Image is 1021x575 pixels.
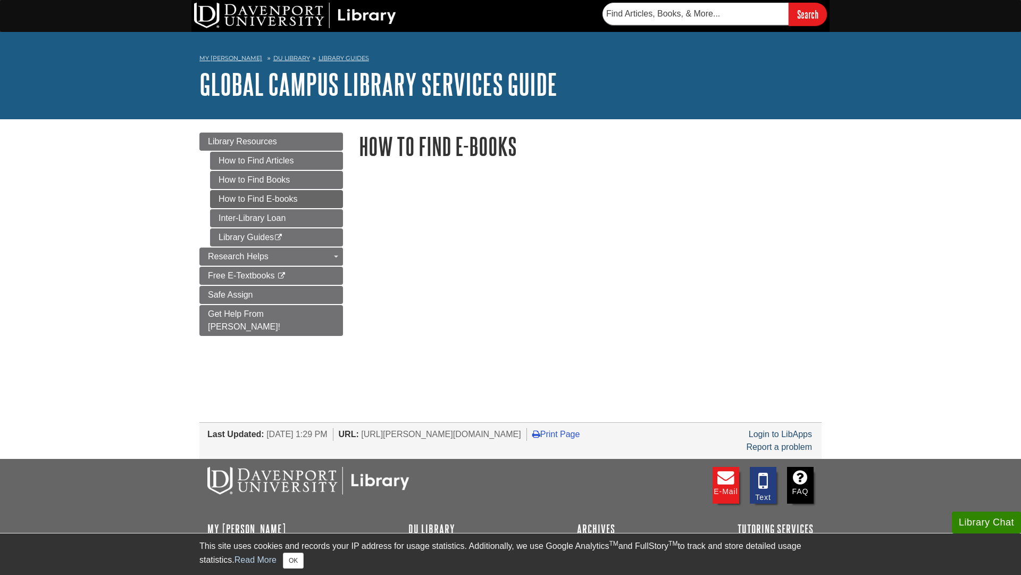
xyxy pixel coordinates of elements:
[273,54,310,62] a: DU Library
[199,305,343,336] a: Get Help From [PERSON_NAME]!
[208,271,274,280] span: Free E-Textbooks
[746,442,812,451] a: Report a problem
[207,523,286,536] a: My [PERSON_NAME]
[199,51,822,68] nav: breadcrumb
[361,430,521,439] span: [URL][PERSON_NAME][DOMAIN_NAME]
[713,467,739,504] a: E-mail
[199,133,343,336] div: Guide Page Menu
[199,540,822,569] div: This site uses cookies and records your IP address for usage statistics. Additionally, we use Goo...
[339,430,359,439] span: URL:
[207,430,264,439] span: Last Updated:
[750,467,776,504] a: Text
[235,555,277,564] a: Read More
[319,54,369,62] a: Library Guides
[208,252,269,261] span: Research Helps
[602,3,789,25] input: Find Articles, Books, & More...
[210,171,343,189] a: How to Find Books
[602,3,827,26] form: Searches DU Library's articles, books, and more
[532,430,580,439] a: Print Page
[210,209,343,227] a: Inter-Library Loan
[210,190,343,208] a: How to Find E-books
[359,133,822,160] h1: How to Find E-books
[789,3,827,26] input: Search
[738,523,814,536] a: Tutoring Services
[577,523,615,536] a: Archives
[532,430,540,438] i: Print Page
[787,467,814,504] a: FAQ
[283,553,304,569] button: Close
[408,523,455,536] a: DU Library
[208,290,253,299] span: Safe Assign
[208,309,280,331] span: Get Help From [PERSON_NAME]!
[199,133,343,151] a: Library Resources
[668,540,677,547] sup: TM
[194,3,396,28] img: DU Library
[199,248,343,266] a: Research Helps
[277,273,286,280] i: This link opens in a new window
[749,430,812,439] a: Login to LibApps
[210,228,343,247] a: Library Guides
[199,68,557,101] a: Global Campus Library Services Guide
[207,467,409,495] img: DU Libraries
[208,137,277,146] span: Library Resources
[274,234,283,241] i: This link opens in a new window
[199,267,343,285] a: Free E-Textbooks
[952,512,1021,533] button: Library Chat
[199,286,343,304] a: Safe Assign
[210,152,343,170] a: How to Find Articles
[199,54,262,63] a: My [PERSON_NAME]
[266,430,327,439] span: [DATE] 1:29 PM
[609,540,618,547] sup: TM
